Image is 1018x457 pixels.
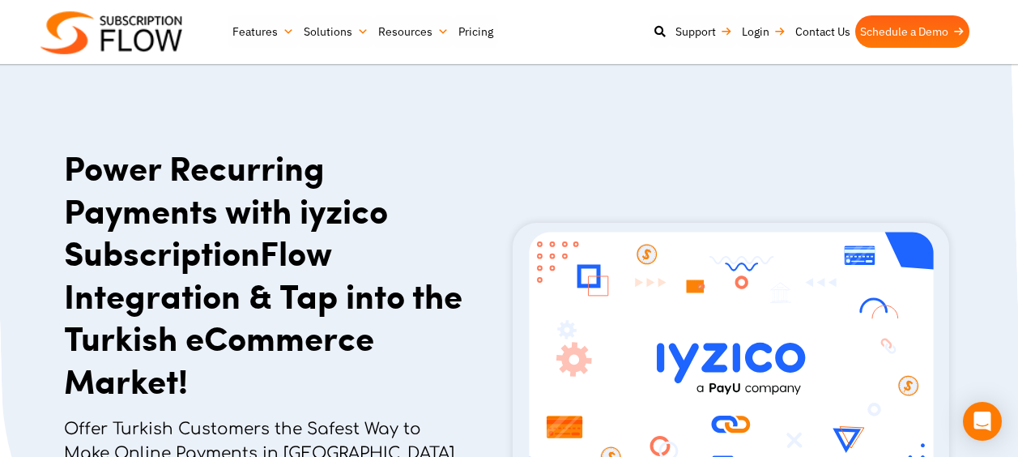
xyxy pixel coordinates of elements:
a: Solutions [299,15,373,48]
img: Subscriptionflow [40,11,182,54]
div: Open Intercom Messenger [963,402,1002,441]
a: Contact Us [790,15,855,48]
a: Schedule a Demo [855,15,969,48]
a: Support [671,15,737,48]
a: Features [228,15,299,48]
a: Resources [373,15,454,48]
h1: Power Recurring Payments with iyzico SubscriptionFlow Integration & Tap into the Turkish eCommerc... [64,146,467,401]
a: Pricing [454,15,498,48]
a: Login [737,15,790,48]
